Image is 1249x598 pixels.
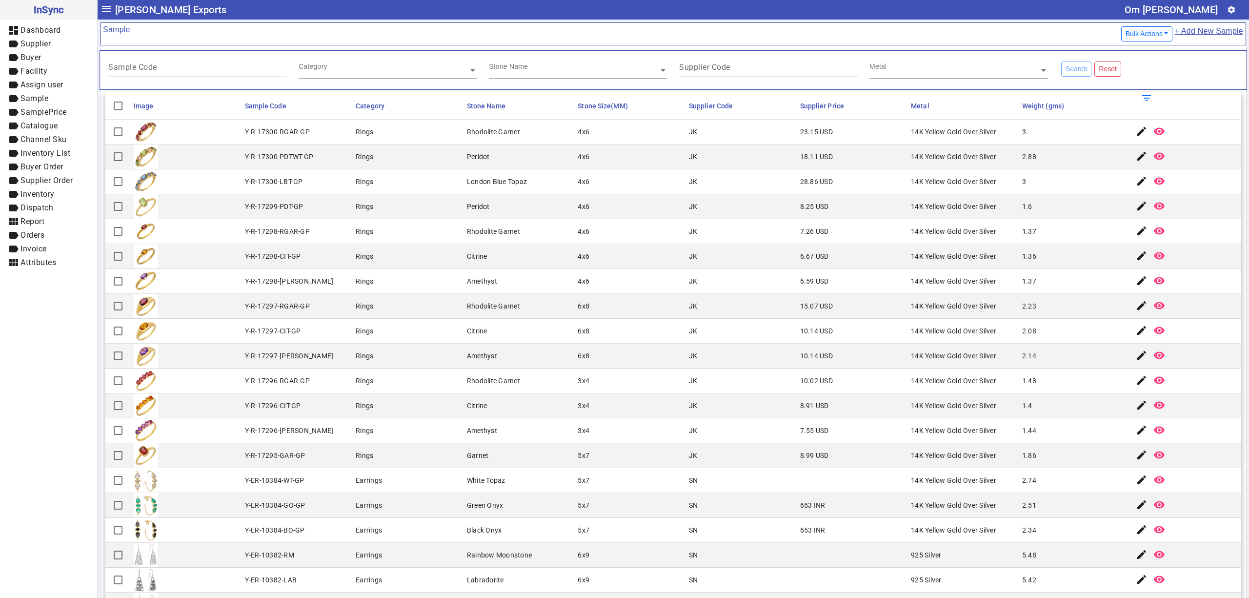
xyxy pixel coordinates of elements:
[800,152,833,162] div: 18.11 USD
[578,227,589,236] div: 4x6
[1136,499,1148,511] mat-icon: edit
[20,189,55,199] span: Inventory
[8,229,20,241] mat-icon: label
[20,53,41,62] span: Buyer
[1022,500,1036,510] div: 2.51
[245,152,314,162] div: Y-R-17300-PDTWT-GP
[1022,152,1036,162] div: 2.88
[245,177,303,186] div: Y-R-17300-LBT-GP
[467,251,487,261] div: Citrine
[1136,200,1148,212] mat-icon: edit
[356,227,373,236] div: Rings
[1153,424,1165,436] mat-icon: remove_red_eye
[356,500,382,510] div: Earrings
[800,202,829,211] div: 8.25 USD
[8,38,20,50] mat-icon: label
[245,202,303,211] div: Y-R-17299-PDT-GP
[911,202,996,211] div: 14K Yellow Gold Over Silver
[467,102,505,110] span: Stone Name
[8,52,20,63] mat-icon: label
[578,401,589,411] div: 3x4
[134,518,158,542] img: 5c2b211f-6f96-4fe0-8543-6927345fe3c3
[20,107,67,117] span: SamplePrice
[1141,92,1152,104] mat-icon: filter_list
[689,227,698,236] div: JK
[911,301,996,311] div: 14K Yellow Gold Over Silver
[1022,575,1036,585] div: 5.42
[467,376,520,386] div: Rhodolite Garnet
[467,401,487,411] div: Citrine
[245,426,334,435] div: Y-R-17296-[PERSON_NAME]
[1022,301,1036,311] div: 2.23
[689,301,698,311] div: JK
[689,401,698,411] div: JK
[8,147,20,159] mat-icon: label
[1136,374,1148,386] mat-icon: edit
[467,152,490,162] div: Peridot
[911,451,996,460] div: 14K Yellow Gold Over Silver
[245,301,310,311] div: Y-R-17297-RGAR-GP
[134,568,158,592] img: 6a568fa2-e3cf-4a61-8524-caf1fabebe15
[1153,300,1165,311] mat-icon: remove_red_eye
[1022,202,1032,211] div: 1.6
[245,575,297,585] div: Y-ER-10382-LAB
[356,251,373,261] div: Rings
[1174,25,1244,43] a: + Add New Sample
[20,244,47,253] span: Invoice
[800,301,833,311] div: 15.07 USD
[20,94,48,103] span: Sample
[578,426,589,435] div: 3x4
[578,475,589,485] div: 5x7
[8,24,20,36] mat-icon: dashboard
[1136,424,1148,436] mat-icon: edit
[1022,276,1036,286] div: 1.37
[911,550,942,560] div: 925 Silver
[20,162,63,171] span: Buyer Order
[1094,62,1121,77] button: Reset
[356,127,373,137] div: Rings
[1022,475,1036,485] div: 2.74
[1153,225,1165,237] mat-icon: remove_red_eye
[8,93,20,104] mat-icon: label
[800,251,829,261] div: 6.67 USD
[467,525,502,535] div: Black Onyx
[1153,524,1165,536] mat-icon: remove_red_eye
[800,401,829,411] div: 8.91 USD
[8,257,20,268] mat-icon: view_module
[800,451,829,460] div: 8.99 USD
[689,102,733,110] span: Supplier Code
[1022,251,1036,261] div: 1.36
[1136,125,1148,137] mat-icon: edit
[1022,451,1036,460] div: 1.86
[20,148,70,158] span: Inventory List
[578,525,589,535] div: 5x7
[689,127,698,137] div: JK
[1153,449,1165,461] mat-icon: remove_red_eye
[134,319,158,343] img: edcbba7c-7086-4a3e-a67e-d3e5a12971f5
[1153,374,1165,386] mat-icon: remove_red_eye
[467,227,520,236] div: Rhodolite Garnet
[578,177,589,186] div: 4x6
[689,500,698,510] div: SN
[800,426,829,435] div: 7.55 USD
[1136,399,1148,411] mat-icon: edit
[1136,275,1148,287] mat-icon: edit
[1153,474,1165,486] mat-icon: remove_red_eye
[356,102,384,110] span: Category
[245,376,310,386] div: Y-R-17296-RGAR-GP
[134,344,158,368] img: 2c84c3a2-52c7-44d3-8447-bf516259f76d
[800,227,829,236] div: 7.26 USD
[578,152,589,162] div: 4x6
[467,575,504,585] div: Labradorite
[20,176,73,185] span: Supplier Order
[689,152,698,162] div: JK
[489,62,528,71] div: Stone Name
[911,525,996,535] div: 14K Yellow Gold Over Silver
[1153,549,1165,560] mat-icon: remove_red_eye
[911,351,996,361] div: 14K Yellow Gold Over Silver
[911,127,996,137] div: 14K Yellow Gold Over Silver
[8,216,20,227] mat-icon: view_module
[134,443,158,468] img: b1c2c4a6-91da-42ac-926e-d6a99f8b21b8
[1022,227,1036,236] div: 1.37
[1153,499,1165,511] mat-icon: remove_red_eye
